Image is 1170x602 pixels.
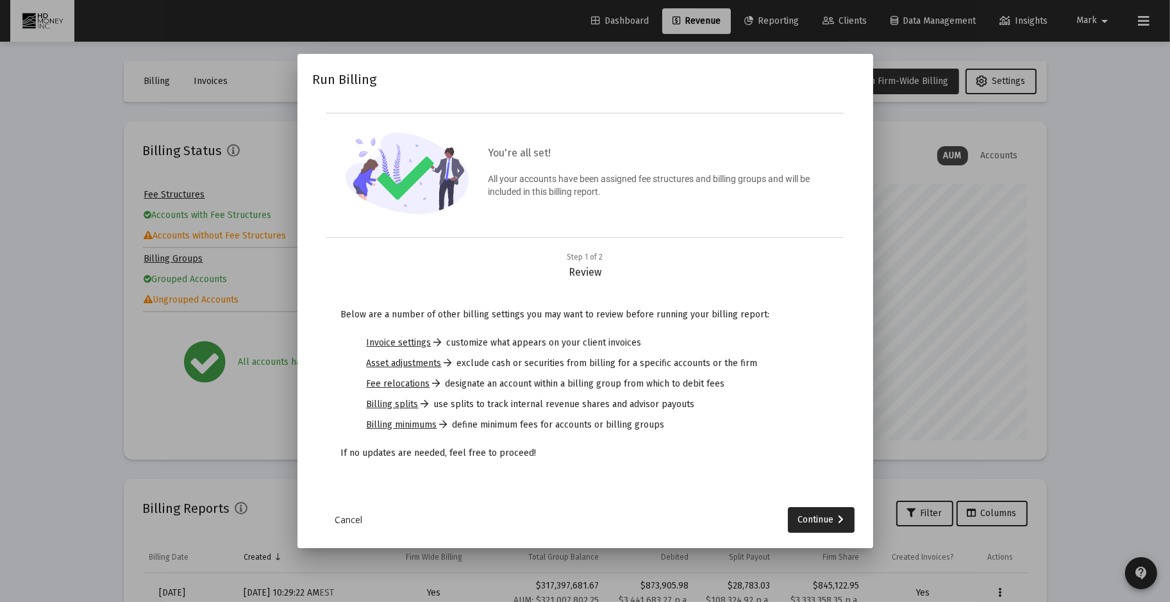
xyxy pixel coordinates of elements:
[341,308,830,321] p: Below are a number of other billing settings you may want to review before running your billing r...
[367,337,431,349] a: Invoice settings
[367,419,437,431] a: Billing minimums
[367,398,804,411] li: use splits to track internal revenue shares and advisor payouts
[367,357,442,370] a: Asset adjustments
[328,251,842,279] div: Review
[367,378,430,390] a: Fee relocations
[313,69,377,90] h2: Run Billing
[367,337,804,349] li: customize what appears on your client invoices
[317,514,381,526] a: Cancel
[798,507,844,533] div: Continue
[346,133,469,214] img: confirmation
[788,507,855,533] button: Continue
[488,144,824,162] h3: You're all set!
[367,398,419,411] a: Billing splits
[367,419,804,431] li: define minimum fees for accounts or billing groups
[367,357,804,370] li: exclude cash or securities from billing for a specific accounts or the firm
[341,447,830,460] p: If no updates are needed, feel free to proceed!
[488,172,824,198] p: All your accounts have been assigned fee structures and billing groups and will be included in th...
[567,251,603,263] div: Step 1 of 2
[367,378,804,390] li: designate an account within a billing group from which to debit fees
